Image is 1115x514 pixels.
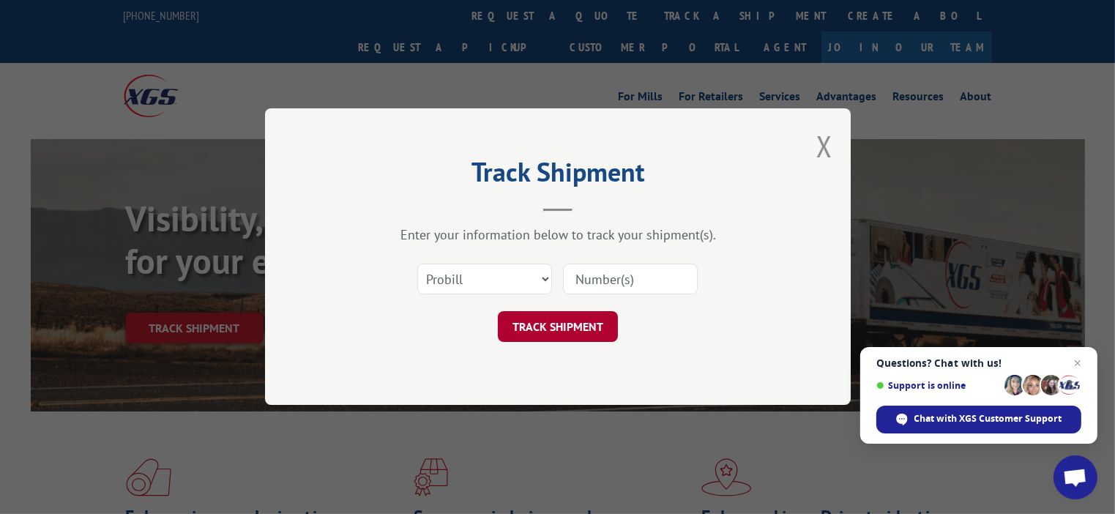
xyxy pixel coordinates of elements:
span: Support is online [876,380,999,391]
div: Enter your information below to track your shipment(s). [338,227,777,244]
span: Questions? Chat with us! [876,357,1081,369]
div: Chat with XGS Customer Support [876,406,1081,433]
div: Open chat [1054,455,1097,499]
input: Number(s) [563,264,698,295]
span: Close chat [1069,354,1086,372]
h2: Track Shipment [338,162,777,190]
button: Close modal [816,127,832,165]
button: TRACK SHIPMENT [498,312,618,343]
span: Chat with XGS Customer Support [914,412,1062,425]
